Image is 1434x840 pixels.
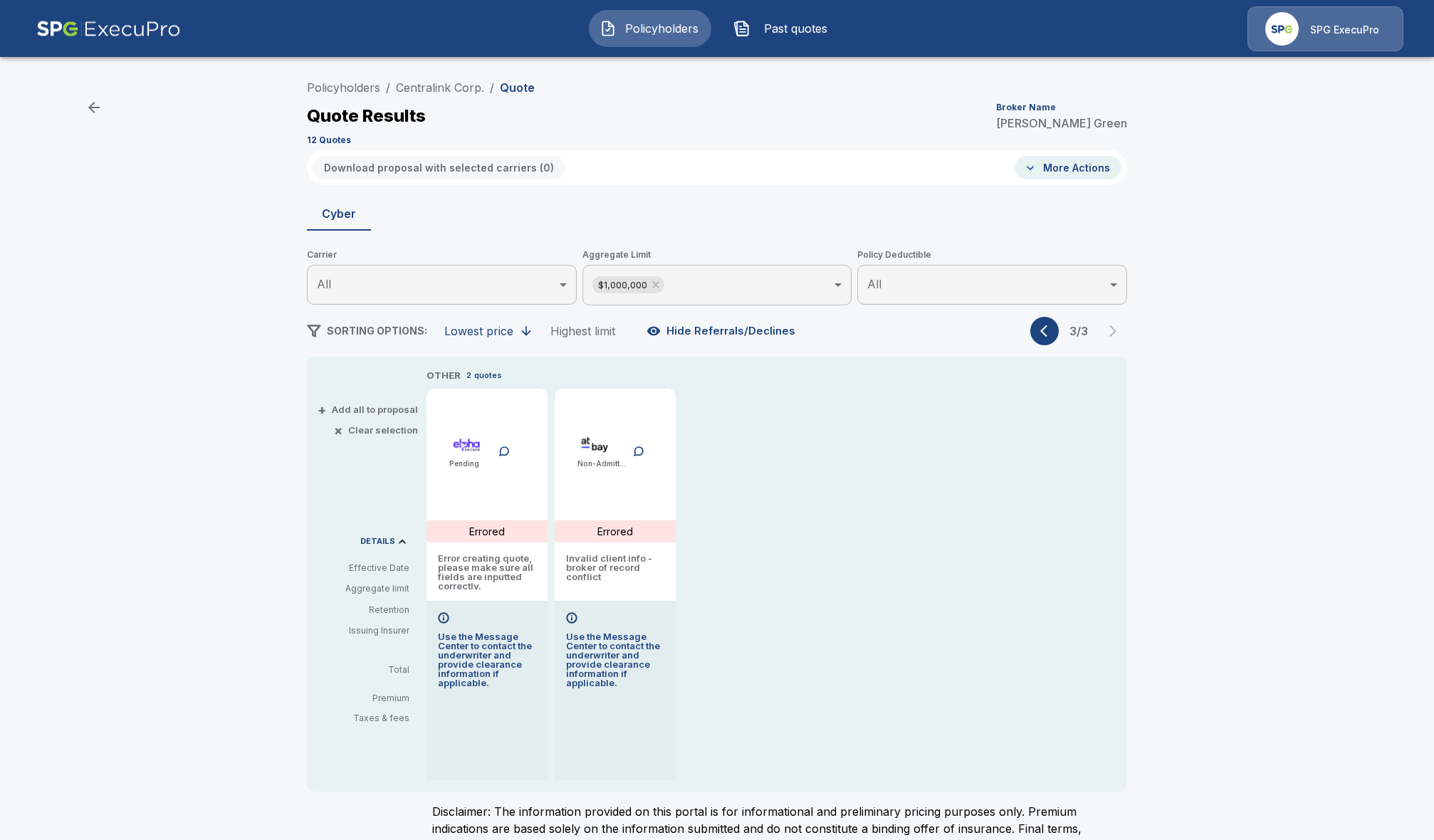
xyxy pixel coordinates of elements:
[307,196,371,231] button: Cyber
[307,248,577,262] span: Carrier
[1310,23,1379,37] p: SPG ExecuPro
[622,20,701,37] span: Policyholders
[857,248,1127,262] span: Policy Deductible
[307,107,426,125] p: Quote Results
[327,325,427,337] span: SORTING OPTIONS:
[566,554,664,589] p: Invalid client info - broker of record conflict
[733,20,750,37] img: Past quotes Icon
[386,79,390,96] li: /
[466,369,471,382] p: 2
[318,666,421,674] p: Total
[318,562,409,574] p: Effective Date
[318,604,409,616] p: Retention
[396,80,484,95] a: Centralink Corp.
[307,80,380,95] a: Policyholders
[644,317,801,345] button: Hide Referrals/Declines
[723,10,845,47] button: Past quotes IconPast quotes
[996,103,1056,112] p: Broker Name
[1015,156,1121,179] button: More Actions
[469,524,505,539] p: Errored
[318,582,409,595] p: Aggregate limit
[756,20,834,37] span: Past quotes
[589,10,711,47] button: Policyholders IconPolicyholders
[600,20,617,37] img: Policyholders Icon
[313,156,565,179] button: Download proposal with selected carriers (0)
[307,136,351,145] p: 12 Quotes
[1247,6,1403,51] a: Agency IconSPG ExecuPro
[490,79,494,96] li: /
[582,248,852,262] span: Aggregate Limit
[360,537,395,545] p: DETAILS
[474,369,502,382] p: quotes
[426,369,461,383] p: OTHER
[597,524,633,539] p: Errored
[867,277,881,291] span: All
[438,554,536,589] p: Error creating quote, please make sure all fields are inputted correctly.
[592,277,653,293] span: $1,000,000
[317,277,331,291] span: All
[569,434,621,456] img: atbaycybersurplus
[36,6,181,51] img: AA Logo
[320,405,418,414] button: +Add all to proposal
[577,458,627,469] p: Non-Admitted
[592,276,664,293] div: $1,000,000
[441,434,493,456] img: elphacyberstandard
[318,694,421,703] p: Premium
[444,324,513,338] div: Lowest price
[1265,12,1299,46] img: Agency Icon
[550,324,615,338] div: Highest limit
[1064,325,1093,337] p: 3 / 3
[318,405,326,414] span: +
[307,79,535,96] nav: breadcrumb
[500,82,535,93] p: Quote
[996,117,1127,129] p: [PERSON_NAME] Green
[318,714,421,723] p: Taxes & fees
[334,426,342,435] span: ×
[449,458,493,469] p: Pending
[438,632,536,688] p: Use the Message Center to contact the underwriter and provide clearance information if applicable.
[318,624,409,637] p: Issuing Insurer
[566,632,664,688] p: Use the Message Center to contact the underwriter and provide clearance information if applicable.
[337,426,418,435] button: ×Clear selection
